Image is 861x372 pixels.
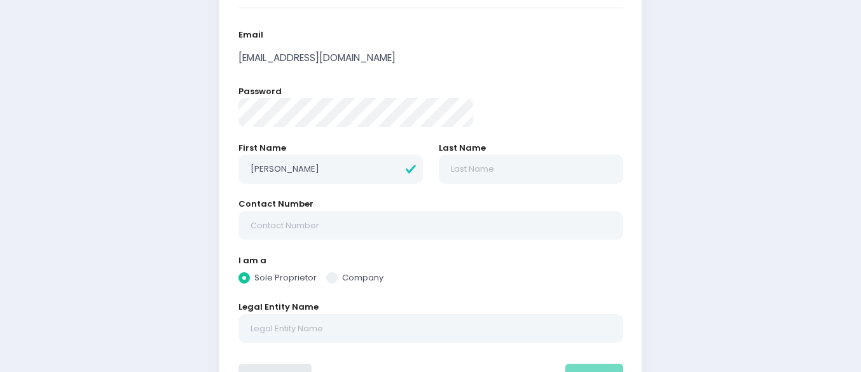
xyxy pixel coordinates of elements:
[326,272,383,284] label: Company
[238,198,313,210] label: Contact Number
[439,142,486,155] label: Last Name
[238,142,286,155] label: First Name
[238,314,623,343] input: Legal Entity Name
[238,85,282,98] label: Password
[439,155,623,184] input: Last Name
[238,155,423,184] input: First Name
[238,301,319,313] label: Legal Entity Name
[238,211,623,240] input: Contact Number
[238,29,263,41] label: Email
[238,254,266,267] label: I am a
[238,272,317,284] label: Sole Proprietor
